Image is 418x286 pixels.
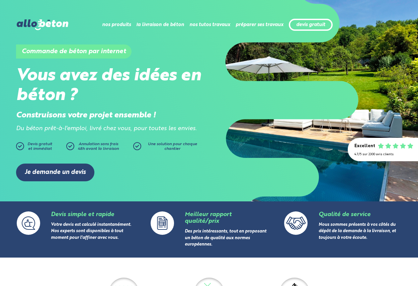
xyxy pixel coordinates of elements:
[27,142,52,151] span: Devis gratuit et immédiat
[16,111,156,119] strong: Construisons votre projet ensemble !
[136,17,184,33] li: la livraison de béton
[51,212,114,217] a: Devis simple et rapide
[51,223,131,240] a: Votre devis est calculé instantanément. Nos experts sont disponibles à tout moment pour l'affiner...
[16,164,94,181] a: Je demande un devis
[185,229,266,247] a: Des prix intéressants, tout en proposant un béton de qualité aux normes européennes.
[66,142,133,154] a: Annulation sans frais48h avant la livraison
[185,212,232,224] a: Meilleur rapport qualité/prix
[296,22,325,28] a: devis gratuit
[148,142,197,151] span: Une solution pour chaque chantier
[16,66,209,106] h2: Vous avez des idées en béton ?
[78,142,119,151] span: Annulation sans frais 48h avant la livraison
[189,17,230,33] li: nos tutos travaux
[236,17,283,33] li: préparer ses travaux
[17,19,68,30] img: allobéton
[354,153,411,156] div: 4.7/5 sur 2300 avis clients
[16,142,63,154] a: Devis gratuitet immédiat
[102,17,131,33] li: nos produits
[133,142,200,154] a: Une solution pour chaque chantier
[16,44,132,59] h1: Commande de béton par internet
[354,144,375,149] div: Excellent
[319,212,370,217] a: Qualité de service
[319,223,396,240] a: Nous sommes présents à vos côtés du dépôt de la demande à la livraison, et toujours à votre écoute.
[16,126,197,131] i: Du béton prêt-à-l'emploi, livré chez vous, pour toutes les envies.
